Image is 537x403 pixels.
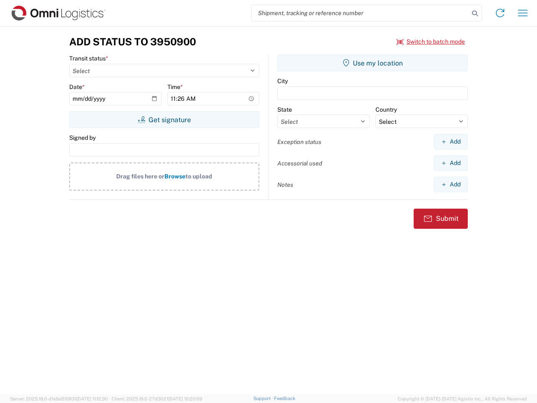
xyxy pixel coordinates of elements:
[274,396,295,401] a: Feedback
[434,155,468,171] button: Add
[375,106,397,113] label: Country
[277,181,293,188] label: Notes
[69,83,85,91] label: Date
[277,77,288,85] label: City
[277,160,322,167] label: Accessorial used
[277,55,468,71] button: Use my location
[398,395,527,403] span: Copyright © [DATE]-[DATE] Agistix Inc., All Rights Reserved
[277,106,292,113] label: State
[69,134,96,141] label: Signed by
[167,83,183,91] label: Time
[69,111,259,128] button: Get signature
[168,396,202,401] span: [DATE] 10:20:09
[396,35,465,49] button: Switch to batch mode
[414,209,468,229] button: Submit
[69,55,108,62] label: Transit status
[434,134,468,149] button: Add
[76,396,108,401] span: [DATE] 11:12:30
[112,396,202,401] span: Client: 2025.18.0-27d3021
[253,396,274,401] a: Support
[69,36,196,48] h3: Add Status to 3950900
[116,173,164,180] span: Drag files here or
[164,173,185,180] span: Browse
[185,173,212,180] span: to upload
[434,177,468,192] button: Add
[10,396,108,401] span: Server: 2025.18.0-d1e9a510831
[277,138,321,146] label: Exception status
[252,5,469,21] input: Shipment, tracking or reference number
